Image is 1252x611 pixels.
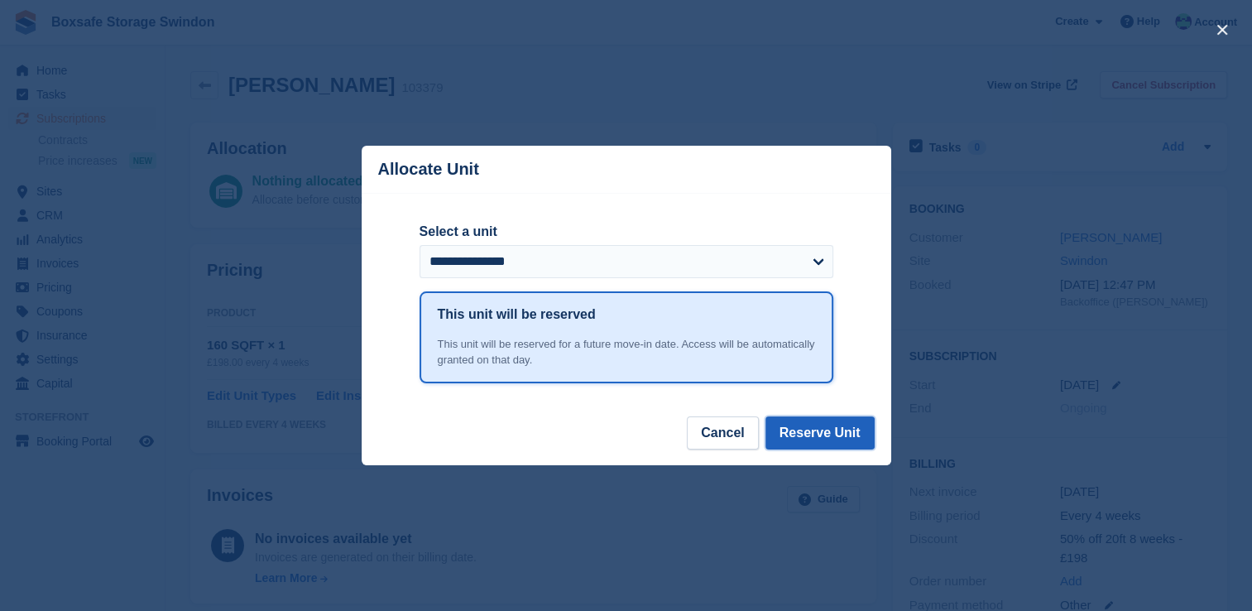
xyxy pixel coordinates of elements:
[438,305,596,325] h1: This unit will be reserved
[438,336,815,368] div: This unit will be reserved for a future move-in date. Access will be automatically granted on tha...
[378,160,479,179] p: Allocate Unit
[687,416,758,450] button: Cancel
[1209,17,1235,43] button: close
[420,222,833,242] label: Select a unit
[765,416,875,450] button: Reserve Unit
